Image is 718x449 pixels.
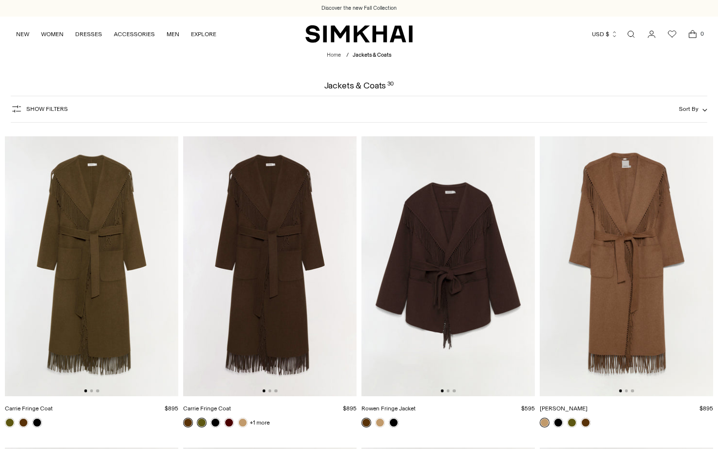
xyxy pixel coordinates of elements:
[642,24,661,44] a: Go to the account page
[679,106,698,112] span: Sort By
[679,104,707,114] button: Sort By
[167,23,179,45] a: MEN
[697,29,706,38] span: 0
[346,51,349,60] div: /
[361,405,416,412] a: Rowen Fringe Jacket
[327,52,341,58] a: Home
[305,24,413,43] a: SIMKHAI
[114,23,155,45] a: ACCESSORIES
[625,389,628,392] button: Go to slide 2
[262,389,265,392] button: Go to slide 1
[540,136,713,397] img: Carrie Coat
[5,405,53,412] a: Carrie Fringe Coat
[84,389,87,392] button: Go to slide 1
[250,416,270,429] a: +1 more
[96,389,99,392] button: Go to slide 3
[324,81,394,90] h1: Jackets & Coats
[11,101,68,117] button: Show Filters
[683,24,702,44] a: Open cart modal
[75,23,102,45] a: DRESSES
[183,405,231,412] a: Carrie Fringe Coat
[441,389,443,392] button: Go to slide 1
[26,106,68,112] span: Show Filters
[41,23,63,45] a: WOMEN
[446,389,449,392] button: Go to slide 2
[619,389,622,392] button: Go to slide 1
[621,24,641,44] a: Open search modal
[361,136,535,397] img: Rowen Fringe Jacket
[16,23,29,45] a: NEW
[5,136,178,397] img: Carrie Fringe Coat
[592,23,618,45] button: USD $
[275,389,277,392] button: Go to slide 3
[453,389,456,392] button: Go to slide 3
[631,389,634,392] button: Go to slide 3
[540,405,588,412] a: [PERSON_NAME]
[387,81,394,90] div: 30
[191,23,216,45] a: EXPLORE
[662,24,682,44] a: Wishlist
[327,51,391,60] nav: breadcrumbs
[321,4,397,12] a: Discover the new Fall Collection
[268,389,271,392] button: Go to slide 2
[90,389,93,392] button: Go to slide 2
[183,136,357,397] img: Carrie Fringe Coat
[353,52,391,58] span: Jackets & Coats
